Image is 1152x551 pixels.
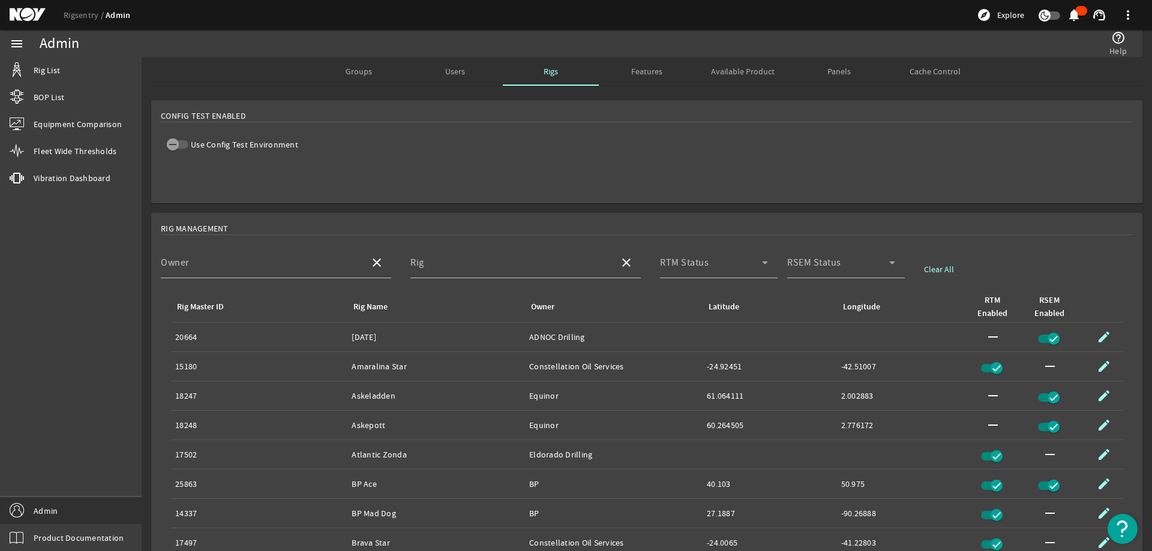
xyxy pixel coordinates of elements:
div: Rig Name [353,300,388,314]
label: Use Config Test Environment [188,138,298,150]
div: BP Mad Dog [352,507,520,519]
div: -90.26888 [841,507,966,519]
mat-icon: horizontal_rule [1043,359,1057,374]
mat-icon: edit [1097,418,1111,432]
div: 40.103 [707,478,831,490]
div: Brava Star [352,537,520,549]
mat-label: RTM Status [660,257,709,269]
span: Clear All [924,263,954,275]
div: 17497 [175,537,342,549]
mat-icon: vibration [10,171,24,185]
div: -41.22803 [841,537,966,549]
span: Rig List [34,64,60,76]
span: Rig Management [161,222,229,234]
span: Panels [827,67,851,76]
div: Amaralina Star [352,360,520,372]
div: 20664 [175,331,342,343]
mat-label: Owner [161,257,190,269]
span: Help [1109,45,1127,57]
div: 15180 [175,360,342,372]
div: Owner [529,300,692,314]
div: Eldorado Drilling [529,448,697,460]
mat-icon: edit [1097,389,1111,403]
button: more_vert [1114,1,1142,29]
span: BOP List [34,91,64,103]
div: 18247 [175,390,342,402]
span: Admin [34,505,58,517]
div: 25863 [175,478,342,490]
mat-icon: horizontal_rule [986,330,1000,344]
button: Open Resource Center [1108,514,1138,544]
mat-icon: close [619,255,634,270]
div: BP [529,478,697,490]
div: BP Ace [352,478,520,490]
div: -24.92451 [707,360,831,372]
div: Admin [40,38,79,50]
div: Equinor [529,419,697,431]
div: RTM Enabled [976,294,1018,320]
div: Rig Master ID [177,300,224,314]
div: Constellation Oil Services [529,360,697,372]
mat-icon: edit [1097,359,1111,374]
div: ADNOC Drilling [529,331,697,343]
div: Atlantic Zonda [352,448,520,460]
mat-icon: explore [977,8,991,22]
div: 18248 [175,419,342,431]
mat-icon: menu [10,37,24,51]
mat-icon: edit [1097,477,1111,491]
mat-label: RSEM Status [787,257,841,269]
mat-icon: edit [1097,330,1111,344]
mat-icon: close [370,255,384,270]
span: Cache Control [910,67,961,76]
a: Admin [106,10,130,21]
span: Explore [997,9,1024,21]
div: -42.51007 [841,360,966,372]
div: BP [529,507,697,519]
span: Fleet Wide Thresholds [34,145,116,157]
input: Select a Rig [410,260,610,275]
mat-icon: horizontal_rule [1043,535,1057,550]
span: Equipment Comparison [34,118,122,130]
div: 17502 [175,448,342,460]
button: Clear All [914,258,964,280]
mat-icon: help_outline [1111,31,1126,45]
span: Users [445,67,465,76]
span: Features [631,67,662,76]
mat-icon: notifications [1067,8,1081,22]
mat-icon: support_agent [1092,8,1106,22]
div: [DATE] [352,331,520,343]
div: Askepott [352,419,520,431]
div: 14337 [175,507,342,519]
div: RTM Enabled [977,294,1007,320]
span: Config Test Enabled [161,110,246,122]
div: Longitude [843,300,880,314]
div: Latitude [709,300,739,314]
span: Product Documentation [34,532,124,544]
div: 50.975 [841,478,966,490]
div: Owner [531,300,554,314]
div: RSEM Enabled [1034,294,1064,320]
a: Rigsentry [64,10,106,20]
div: 27.1887 [707,507,831,519]
span: Groups [346,67,372,76]
span: Available Product [711,67,775,76]
mat-label: Rig [410,257,424,269]
div: -24.0065 [707,537,831,549]
mat-icon: horizontal_rule [1043,447,1057,462]
mat-icon: edit [1097,447,1111,462]
div: 2.002883 [841,390,966,402]
div: 60.264505 [707,419,831,431]
div: 61.064111 [707,390,831,402]
div: Askeladden [352,390,520,402]
span: Vibration Dashboard [34,172,110,184]
div: 2.776172 [841,419,966,431]
div: Constellation Oil Services [529,537,697,549]
span: Rigs [544,67,558,76]
mat-icon: horizontal_rule [986,389,1000,403]
div: RSEM Enabled [1033,294,1075,320]
div: Rig Name [352,300,515,314]
mat-icon: horizontal_rule [986,418,1000,432]
button: Explore [972,5,1029,25]
div: Equinor [529,390,697,402]
mat-icon: edit [1097,506,1111,520]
